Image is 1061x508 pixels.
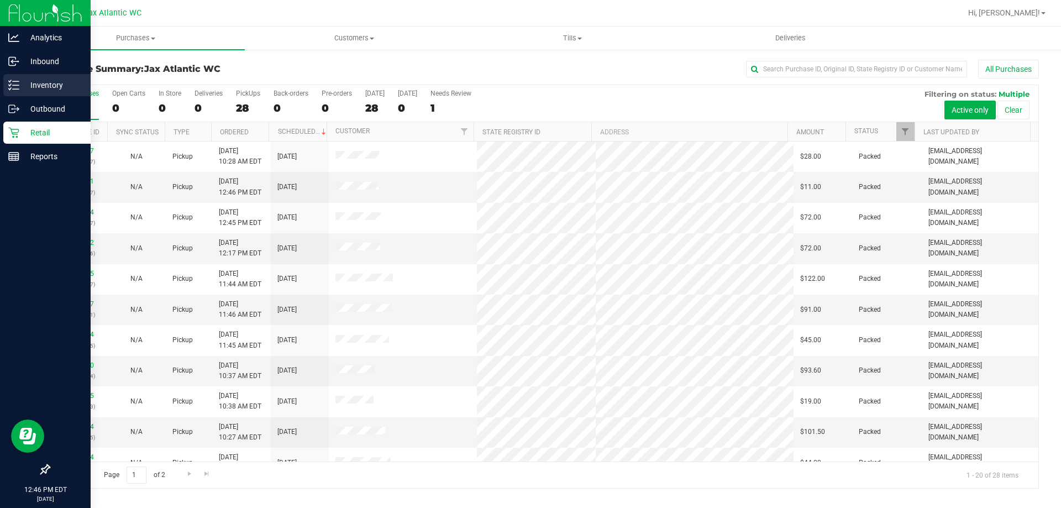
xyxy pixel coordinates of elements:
[19,55,86,68] p: Inbound
[11,420,44,453] iframe: Resource center
[796,128,824,136] a: Amount
[928,269,1032,290] span: [EMAIL_ADDRESS][DOMAIN_NAME]
[277,212,297,223] span: [DATE]
[277,182,297,192] span: [DATE]
[463,27,681,50] a: Tills
[277,274,297,284] span: [DATE]
[174,128,190,136] a: Type
[944,101,996,119] button: Active only
[859,396,881,407] span: Packed
[958,467,1027,483] span: 1 - 20 of 28 items
[130,182,143,192] button: N/A
[159,90,181,97] div: In Store
[219,422,261,443] span: [DATE] 10:27 AM EDT
[127,467,146,484] input: 1
[591,122,787,142] th: Address
[63,147,94,155] a: 11854587
[482,128,540,136] a: State Registry ID
[365,102,385,114] div: 28
[8,127,19,138] inline-svg: Retail
[130,459,143,467] span: Not Applicable
[859,243,881,254] span: Packed
[219,360,261,381] span: [DATE] 10:37 AM EDT
[277,305,297,315] span: [DATE]
[172,427,193,437] span: Pickup
[8,151,19,162] inline-svg: Reports
[130,213,143,221] span: Not Applicable
[112,102,145,114] div: 0
[130,244,143,252] span: Not Applicable
[5,495,86,503] p: [DATE]
[219,329,261,350] span: [DATE] 11:45 AM EDT
[130,366,143,374] span: Not Applicable
[63,239,94,247] a: 11855672
[112,90,145,97] div: Open Carts
[245,33,463,43] span: Customers
[8,80,19,91] inline-svg: Inventory
[928,329,1032,350] span: [EMAIL_ADDRESS][DOMAIN_NAME]
[245,27,463,50] a: Customers
[800,243,821,254] span: $72.00
[130,275,143,282] span: Not Applicable
[172,274,193,284] span: Pickup
[84,8,141,18] span: Jax Atlantic WC
[130,428,143,436] span: Not Applicable
[130,305,143,315] button: N/A
[172,365,193,376] span: Pickup
[219,391,261,412] span: [DATE] 10:38 AM EDT
[195,90,223,97] div: Deliveries
[464,33,681,43] span: Tills
[159,102,181,114] div: 0
[63,362,94,369] a: 11854690
[219,299,261,320] span: [DATE] 11:46 AM EDT
[130,396,143,407] button: N/A
[896,122,915,141] a: Filter
[928,391,1032,412] span: [EMAIL_ADDRESS][DOMAIN_NAME]
[681,27,900,50] a: Deliveries
[19,150,86,163] p: Reports
[63,177,94,185] a: 11856011
[854,127,878,135] a: Status
[172,212,193,223] span: Pickup
[130,153,143,160] span: Not Applicable
[172,305,193,315] span: Pickup
[928,207,1032,228] span: [EMAIL_ADDRESS][DOMAIN_NAME]
[130,212,143,223] button: N/A
[928,422,1032,443] span: [EMAIL_ADDRESS][DOMAIN_NAME]
[219,269,261,290] span: [DATE] 11:44 AM EDT
[928,299,1032,320] span: [EMAIL_ADDRESS][DOMAIN_NAME]
[181,467,197,481] a: Go to the next page
[219,146,261,167] span: [DATE] 10:28 AM EDT
[144,64,220,74] span: Jax Atlantic WC
[63,270,94,277] a: 11855335
[800,335,821,345] span: $45.00
[859,151,881,162] span: Packed
[800,182,821,192] span: $11.00
[199,467,215,481] a: Go to the last page
[859,182,881,192] span: Packed
[430,90,471,97] div: Needs Review
[172,396,193,407] span: Pickup
[928,360,1032,381] span: [EMAIL_ADDRESS][DOMAIN_NAME]
[800,305,821,315] span: $91.00
[800,396,821,407] span: $19.00
[27,33,245,43] span: Purchases
[760,33,821,43] span: Deliveries
[8,32,19,43] inline-svg: Analytics
[398,102,417,114] div: 0
[19,31,86,44] p: Analytics
[800,212,821,223] span: $72.00
[219,452,258,473] span: [DATE] 9:08 AM EDT
[130,365,143,376] button: N/A
[5,485,86,495] p: 12:46 PM EDT
[63,208,94,216] a: 11855994
[277,151,297,162] span: [DATE]
[63,300,94,308] a: 11855287
[19,126,86,139] p: Retail
[130,335,143,345] button: N/A
[63,331,94,338] a: 11855264
[859,365,881,376] span: Packed
[274,102,308,114] div: 0
[130,427,143,437] button: N/A
[365,90,385,97] div: [DATE]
